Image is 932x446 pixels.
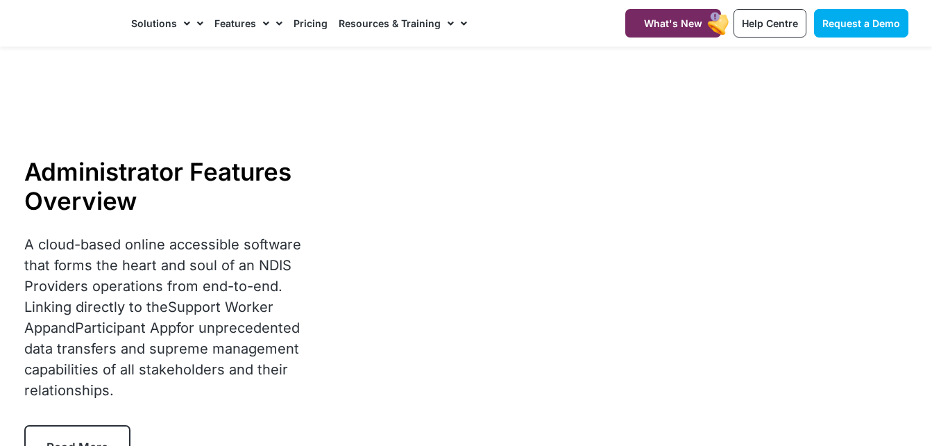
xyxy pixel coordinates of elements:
[734,9,806,38] a: Help Centre
[75,320,176,336] a: Participant App
[644,17,702,29] span: What's New
[822,17,900,29] span: Request a Demo
[24,236,301,399] span: A cloud-based online accessible software that forms the heart and soul of an NDIS Providers opera...
[24,157,325,215] h1: Administrator Features Overview
[24,13,118,34] img: CareMaster Logo
[814,9,908,38] a: Request a Demo
[742,17,798,29] span: Help Centre
[625,9,721,38] a: What's New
